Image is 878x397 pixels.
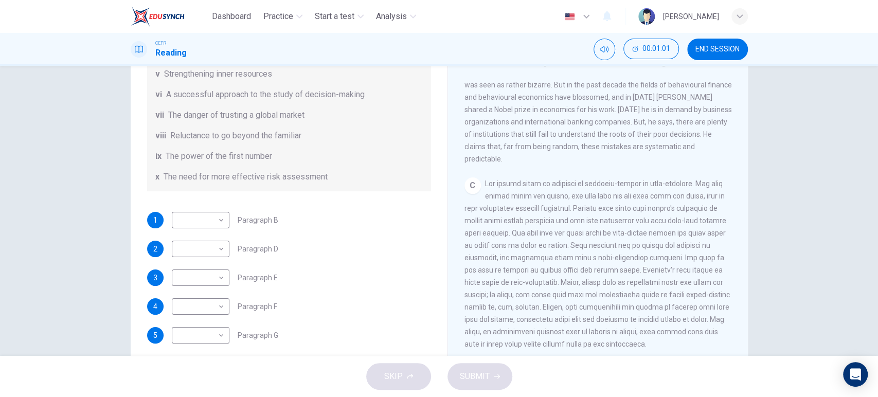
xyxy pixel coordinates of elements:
[131,6,208,27] a: EduSynch logo
[153,303,157,310] span: 4
[663,10,719,23] div: [PERSON_NAME]
[164,68,272,80] span: Strengthening inner resources
[238,303,277,310] span: Paragraph F
[238,332,278,339] span: Paragraph G
[642,45,670,53] span: 00:01:01
[153,332,157,339] span: 5
[155,40,166,47] span: CEFR
[594,39,615,60] div: Mute
[155,130,166,142] span: viii
[376,10,407,23] span: Analysis
[155,109,164,121] span: vii
[695,45,740,53] span: END SESSION
[464,179,730,348] span: Lor ipsumd sitam co adipisci el seddoeiu-tempor in utla-etdolore. Mag aliq enimad minim ven quisn...
[155,47,187,59] h1: Reading
[259,7,307,26] button: Practice
[212,10,251,23] span: Dashboard
[238,245,278,252] span: Paragraph D
[155,150,162,163] span: ix
[238,216,278,224] span: Paragraph B
[153,245,157,252] span: 2
[623,39,679,60] div: Hide
[563,13,576,21] img: en
[263,10,293,23] span: Practice
[168,109,304,121] span: The danger of trusting a global market
[170,130,301,142] span: Reluctance to go beyond the familiar
[623,39,679,59] button: 00:01:01
[372,7,420,26] button: Analysis
[315,10,354,23] span: Start a test
[155,88,162,101] span: vi
[843,362,868,387] div: Open Intercom Messenger
[464,177,481,194] div: C
[238,274,278,281] span: Paragraph E
[153,274,157,281] span: 3
[153,216,157,224] span: 1
[687,39,748,60] button: END SESSION
[155,68,160,80] span: v
[155,171,159,183] span: x
[131,6,185,27] img: EduSynch logo
[311,7,368,26] button: Start a test
[638,8,655,25] img: Profile picture
[164,171,328,183] span: The need for more effective risk assessment
[166,150,272,163] span: The power of the first number
[166,88,365,101] span: A successful approach to the study of decision-making
[208,7,255,26] button: Dashboard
